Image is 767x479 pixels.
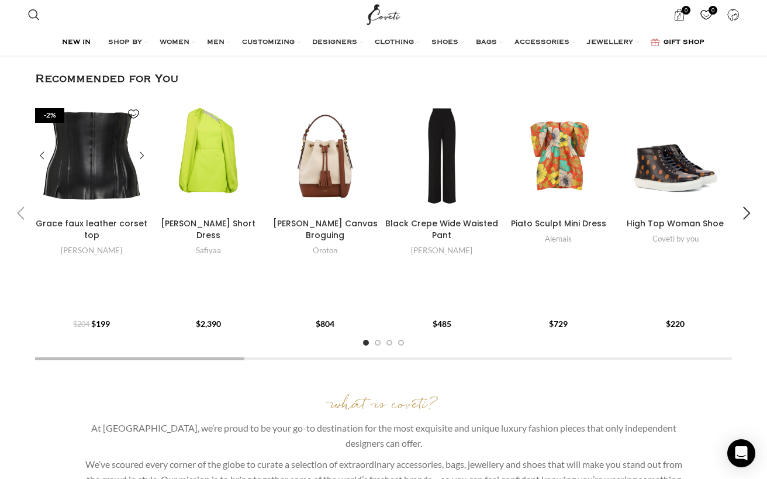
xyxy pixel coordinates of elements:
[196,319,201,329] span: $
[273,218,378,241] a: [PERSON_NAME] Canvas Broguing
[682,6,690,15] span: 0
[433,319,451,329] bdi: 485
[617,99,734,328] div: 6 / 20
[35,99,148,213] a: Grace faux leather corset top
[61,245,122,256] a: [PERSON_NAME]
[196,245,221,256] a: Safiyaa
[312,38,357,47] span: DESIGNERS
[196,319,221,329] bdi: 2,390
[108,38,142,47] span: SHOP BY
[36,218,147,241] a: Grace faux leather corset top
[73,320,77,329] span: $
[476,38,497,47] span: BAGS
[619,99,732,213] a: High Top Woman Shoe
[161,218,255,241] a: [PERSON_NAME] Short Dress
[35,70,179,88] span: Recommended for You
[411,245,472,256] a: [PERSON_NAME]
[363,340,369,346] li: Go to slide 1
[433,319,437,329] span: $
[22,31,745,54] div: Main navigation
[207,38,224,47] span: MEN
[91,319,110,329] bdi: 199
[316,319,334,329] bdi: 804
[587,31,639,54] a: JEWELLERY
[511,218,606,229] a: Piato Sculpt Mini Dress
[666,319,685,329] bdi: 220
[694,3,718,26] a: 0
[33,99,150,328] div: 1 / 20
[651,31,704,54] a: GIFT SHOP
[108,31,148,54] a: SHOP BY
[62,38,91,47] span: NEW IN
[6,199,35,228] div: Previous slide
[386,340,392,346] li: Go to slide 3
[694,3,718,26] div: My Wishlist
[35,108,64,122] span: -2%
[500,99,617,328] div: 5 / 20
[666,319,671,329] span: $
[385,99,499,213] a: Black Crepe Wide Waisted Pant
[73,320,89,329] bdi: 204
[502,99,616,213] a: Piato Sculpt Mini Dress
[160,38,189,47] span: WOMEN
[91,319,96,329] span: $
[207,31,230,54] a: MEN
[545,233,572,244] a: Alemais
[375,38,414,47] span: CLOTHING
[709,6,717,15] span: 0
[375,340,381,346] li: Go to slide 2
[268,99,382,213] a: Maggie Bucket Canvas Broguing
[82,421,686,451] p: At [GEOGRAPHIC_DATA], we’re proud to be your go-to destination for the most exquisite and unique ...
[398,340,404,346] li: Go to slide 4
[732,199,761,228] div: Next slide
[549,319,568,329] bdi: 729
[242,31,300,54] a: CUSTOMIZING
[652,233,699,244] a: Coveti by you
[316,319,320,329] span: $
[664,38,704,47] span: GIFT SHOP
[82,395,686,415] h1: what is coveti?
[313,245,337,256] a: Oroton
[431,31,464,54] a: SHOES
[375,31,420,54] a: CLOTHING
[152,99,265,213] a: Janie Tendershoots Short Dress
[242,38,295,47] span: CUSTOMIZING
[651,39,659,46] img: GiftBag
[627,218,724,229] a: High Top Woman Shoe
[385,218,498,241] a: Black Crepe Wide Waisted Pant
[667,3,691,26] a: 0
[587,38,633,47] span: JEWELLERY
[514,31,575,54] a: ACCESSORIES
[62,31,96,54] a: NEW IN
[312,31,363,54] a: DESIGNERS
[514,38,569,47] span: ACCESSORIES
[476,31,503,54] a: BAGS
[383,99,500,328] div: 4 / 20
[150,99,267,328] div: 2 / 20
[549,319,554,329] span: $
[267,99,383,328] div: 3 / 20
[364,9,403,19] a: Site logo
[160,31,195,54] a: WOMEN
[431,38,458,47] span: SHOES
[727,439,755,467] div: Open Intercom Messenger
[22,3,46,26] a: Search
